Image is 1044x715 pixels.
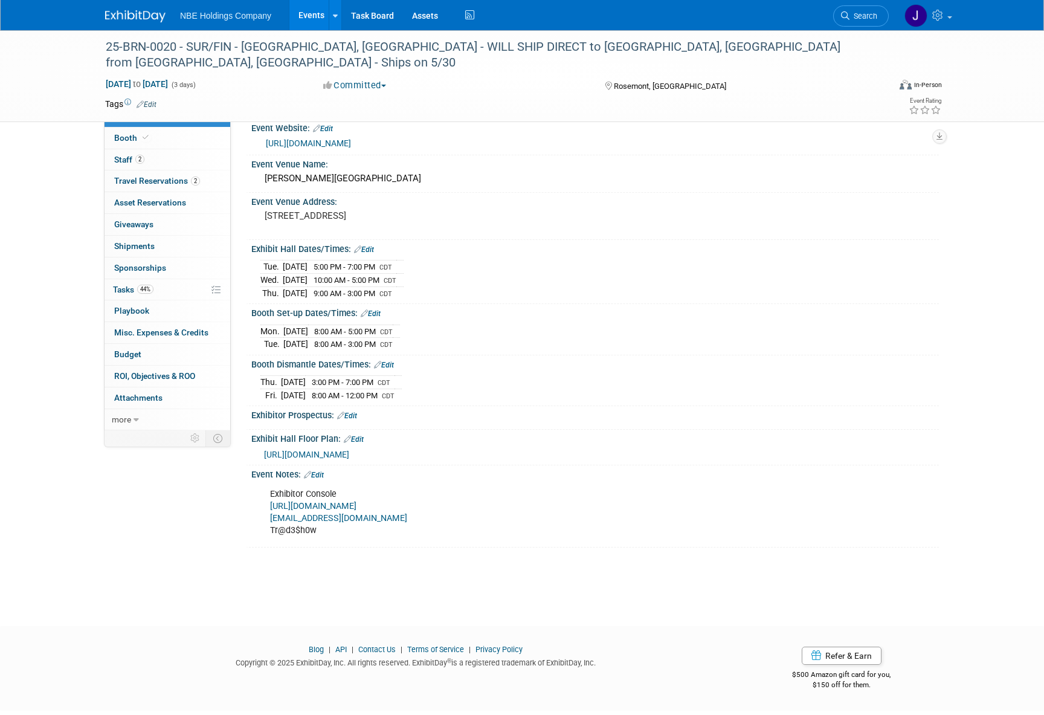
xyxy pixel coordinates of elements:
img: Format-Inperson.png [900,80,912,89]
span: (3 days) [170,81,196,89]
div: Exhibitor Console Tr@d3$h0w [262,482,806,543]
a: Tasks44% [105,279,230,300]
a: [URL][DOMAIN_NAME] [264,450,349,459]
td: [DATE] [283,274,308,287]
td: Tue. [260,338,283,351]
span: CDT [380,328,393,336]
a: Terms of Service [407,645,464,654]
span: 3:00 PM - 7:00 PM [312,378,373,387]
span: Rosemont, [GEOGRAPHIC_DATA] [614,82,726,91]
span: Sponsorships [114,263,166,273]
a: Edit [304,471,324,479]
a: Misc. Expenses & Credits [105,322,230,343]
a: Edit [354,245,374,254]
span: 2 [135,155,144,164]
span: Travel Reservations [114,176,200,186]
span: | [398,645,405,654]
span: CDT [378,379,390,387]
span: CDT [380,341,393,349]
a: Edit [337,412,357,420]
td: [DATE] [283,260,308,274]
a: [URL][DOMAIN_NAME] [266,138,351,148]
td: [DATE] [283,325,308,338]
a: Asset Reservations [105,192,230,213]
a: Contact Us [358,645,396,654]
a: Budget [105,344,230,365]
sup: ® [447,658,451,664]
span: Staff [114,155,144,164]
a: Sponsorships [105,257,230,279]
a: Booth [105,128,230,149]
div: Booth Set-up Dates/Times: [251,304,939,320]
div: Event Venue Name: [251,155,939,170]
span: Playbook [114,306,149,315]
a: Blog [309,645,324,654]
td: [DATE] [281,376,306,389]
a: Search [833,5,889,27]
td: Thu. [260,376,281,389]
span: Booth [114,133,151,143]
span: more [112,415,131,424]
pre: [STREET_ADDRESS] [265,210,524,221]
a: Travel Reservations2 [105,170,230,192]
span: NBE Holdings Company [180,11,271,21]
div: Exhibit Hall Floor Plan: [251,430,939,445]
span: 9:00 AM - 3:00 PM [314,289,375,298]
a: [EMAIL_ADDRESS][DOMAIN_NAME] [270,513,407,523]
td: [DATE] [281,389,306,401]
div: Exhibit Hall Dates/Times: [251,240,939,256]
a: Privacy Policy [475,645,523,654]
a: API [335,645,347,654]
span: | [466,645,474,654]
span: Budget [114,349,141,359]
a: Edit [361,309,381,318]
div: 25-BRN-0020 - SUR/FIN - [GEOGRAPHIC_DATA], [GEOGRAPHIC_DATA] - WILL SHIP DIRECT to [GEOGRAPHIC_DA... [101,36,871,73]
td: Fri. [260,389,281,401]
span: 5:00 PM - 7:00 PM [314,262,375,271]
td: [DATE] [283,338,308,351]
a: Edit [374,361,394,369]
img: John Vargo [904,4,927,27]
div: In-Person [913,80,942,89]
a: Giveaways [105,214,230,235]
span: ROI, Objectives & ROO [114,371,195,381]
td: Tue. [260,260,283,274]
span: CDT [379,290,392,298]
a: Attachments [105,387,230,409]
span: Misc. Expenses & Credits [114,328,208,337]
span: to [131,79,143,89]
span: Search [849,11,877,21]
span: Attachments [114,393,163,403]
div: Booth Dismantle Dates/Times: [251,355,939,371]
td: [DATE] [283,286,308,299]
div: Event Website: [251,119,939,135]
a: Edit [344,435,364,444]
div: $150 off for them. [744,680,939,690]
a: [URL][DOMAIN_NAME] [270,501,356,511]
div: Event Format [817,78,942,96]
span: 10:00 AM - 5:00 PM [314,276,379,285]
span: 8:00 AM - 5:00 PM [314,327,376,336]
span: [DATE] [DATE] [105,79,169,89]
img: ExhibitDay [105,10,166,22]
a: Edit [313,125,333,133]
div: Exhibitor Prospectus: [251,406,939,422]
div: $500 Amazon gift card for you, [744,662,939,690]
td: Tags [105,98,156,110]
span: | [349,645,356,654]
a: Refer & Earn [802,647,881,665]
td: Toggle Event Tabs [206,430,231,446]
span: 8:00 AM - 3:00 PM [314,340,376,349]
a: Staff2 [105,149,230,170]
span: CDT [384,277,396,285]
span: CDT [379,264,392,271]
div: Event Venue Address: [251,193,939,208]
span: CDT [382,392,395,400]
span: Asset Reservations [114,198,186,207]
div: Copyright © 2025 ExhibitDay, Inc. All rights reserved. ExhibitDay is a registered trademark of Ex... [105,655,726,668]
span: 8:00 AM - 12:00 PM [312,391,378,400]
button: Committed [319,79,391,92]
div: Event Notes: [251,465,939,481]
a: Shipments [105,236,230,257]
